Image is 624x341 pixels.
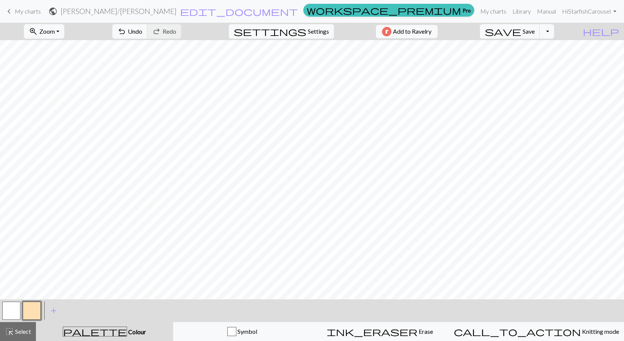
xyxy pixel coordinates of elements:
h2: [PERSON_NAME] / [PERSON_NAME] [61,7,177,16]
i: Settings [234,27,306,36]
span: help [583,26,619,37]
span: palette [63,326,127,337]
button: Save [480,24,540,39]
span: Select [14,328,31,335]
span: highlight_alt [5,326,14,337]
span: undo [117,26,126,37]
button: Symbol [173,322,311,341]
span: workspace_premium [307,5,461,16]
button: Erase [311,322,449,341]
span: Knitting mode [581,328,619,335]
span: settings [234,26,306,37]
span: Save [523,28,535,35]
span: Settings [308,27,329,36]
span: Erase [418,328,433,335]
span: edit_document [180,6,298,17]
button: Undo [112,24,147,39]
button: Colour [36,322,173,341]
a: My charts [5,5,41,18]
span: Add to Ravelry [393,27,432,36]
button: Add to Ravelry [376,25,438,38]
span: ink_eraser [327,326,418,337]
a: My charts [477,4,509,19]
span: Undo [128,28,142,35]
span: call_to_action [454,326,581,337]
a: Manual [534,4,559,19]
span: zoom_in [29,26,38,37]
span: Zoom [39,28,55,35]
button: Knitting mode [449,322,624,341]
img: Ravelry [382,27,391,36]
span: add [49,305,58,316]
a: Pro [303,4,474,17]
button: SettingsSettings [229,24,334,39]
span: My charts [15,8,41,15]
a: HiStarfishCarousel [559,4,619,19]
span: save [485,26,521,37]
button: Zoom [24,24,64,39]
a: Library [509,4,534,19]
span: Symbol [236,328,257,335]
span: public [48,6,57,17]
span: keyboard_arrow_left [5,6,14,17]
span: Colour [127,328,146,335]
